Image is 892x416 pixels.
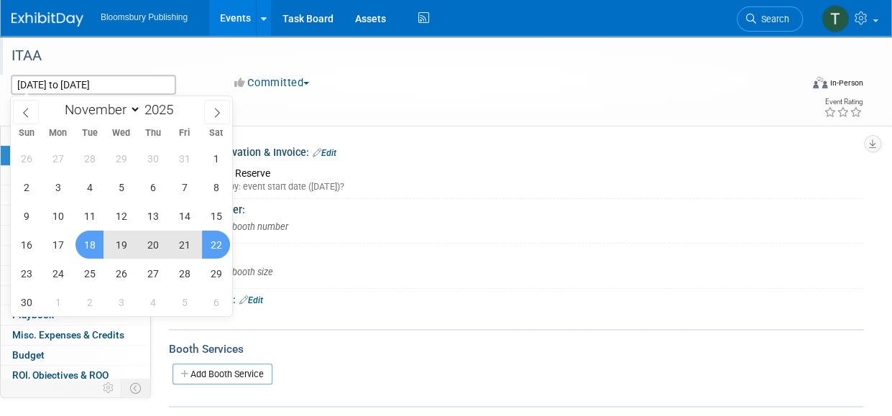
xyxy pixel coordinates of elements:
[139,144,167,172] span: October 30, 2025
[74,129,106,138] span: Tue
[170,231,198,259] span: November 21, 2025
[170,144,198,172] span: October 31, 2025
[313,148,336,158] a: Edit
[121,379,151,397] td: Toggle Event Tabs
[44,259,72,287] span: November 24, 2025
[229,75,315,91] button: Committed
[44,202,72,230] span: November 10, 2025
[175,142,863,160] div: Booth Reservation & Invoice:
[822,5,849,32] img: Tim Serpico
[202,173,230,201] span: November 8, 2025
[141,101,184,118] input: Year
[42,129,74,138] span: Mon
[1,325,150,345] a: Misc. Expenses & Credits
[139,202,167,230] span: November 13, 2025
[175,289,863,308] div: Booth Notes:
[75,202,104,230] span: November 11, 2025
[6,43,791,69] div: ITAA
[170,202,198,230] span: November 14, 2025
[737,6,803,32] a: Search
[11,75,176,95] input: Event Start Date - End Date
[1,366,150,385] a: ROI, Objectives & ROO
[12,369,109,381] span: ROI, Objectives & ROO
[12,202,40,230] span: November 9, 2025
[169,129,201,138] span: Fri
[1,205,150,225] a: Asset Reservations
[12,231,40,259] span: November 16, 2025
[1,126,150,145] a: Event Information
[1,185,150,205] a: Travel Reservations
[202,231,230,259] span: November 22, 2025
[12,349,45,361] span: Budget
[201,129,232,138] span: Sat
[169,341,863,357] div: Booth Services
[101,12,188,22] span: Bloomsbury Publishing
[12,12,83,27] img: ExhibitDay
[202,288,230,316] span: December 6, 2025
[12,329,124,341] span: Misc. Expenses & Credits
[1,146,150,165] a: Booth
[139,288,167,316] span: December 4, 2025
[44,144,72,172] span: October 27, 2025
[824,98,863,106] div: Event Rating
[106,129,137,138] span: Wed
[191,267,273,277] span: Specify booth size
[756,14,789,24] span: Search
[1,246,150,265] a: Shipments
[75,144,104,172] span: October 28, 2025
[58,101,141,119] select: Month
[137,129,169,138] span: Thu
[139,259,167,287] span: November 27, 2025
[170,173,198,201] span: November 7, 2025
[12,288,40,316] span: November 30, 2025
[12,144,40,172] span: October 26, 2025
[170,288,198,316] span: December 5, 2025
[12,173,40,201] span: November 2, 2025
[107,144,135,172] span: October 29, 2025
[175,244,863,262] div: Booth Size:
[170,259,198,287] span: November 28, 2025
[173,364,272,384] a: Add Booth Service
[75,259,104,287] span: November 25, 2025
[75,288,104,316] span: December 2, 2025
[139,231,167,259] span: November 20, 2025
[186,162,852,193] div: Need to Reserve
[829,78,863,88] div: In-Person
[12,259,40,287] span: November 23, 2025
[107,173,135,201] span: November 5, 2025
[11,129,42,138] span: Sun
[107,259,135,287] span: November 26, 2025
[139,173,167,201] span: November 6, 2025
[107,288,135,316] span: December 3, 2025
[202,144,230,172] span: November 1, 2025
[202,202,230,230] span: November 15, 2025
[175,199,863,217] div: Booth Number:
[44,288,72,316] span: December 1, 2025
[239,295,263,305] a: Edit
[1,305,150,325] a: Playbook
[1,166,150,185] a: Staff
[107,231,135,259] span: November 19, 2025
[1,266,150,285] a: Sponsorships
[44,231,72,259] span: November 17, 2025
[191,221,288,232] span: Specify booth number
[202,259,230,287] span: November 29, 2025
[1,346,150,365] a: Budget
[813,77,827,88] img: Format-Inperson.png
[75,173,104,201] span: November 4, 2025
[44,173,72,201] span: November 3, 2025
[1,286,150,305] a: Tasks
[96,379,121,397] td: Personalize Event Tab Strip
[1,226,150,245] a: Giveaways
[190,180,852,193] div: Ideally by: event start date ([DATE])?
[739,75,863,96] div: Event Format
[75,231,104,259] span: November 18, 2025
[107,202,135,230] span: November 12, 2025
